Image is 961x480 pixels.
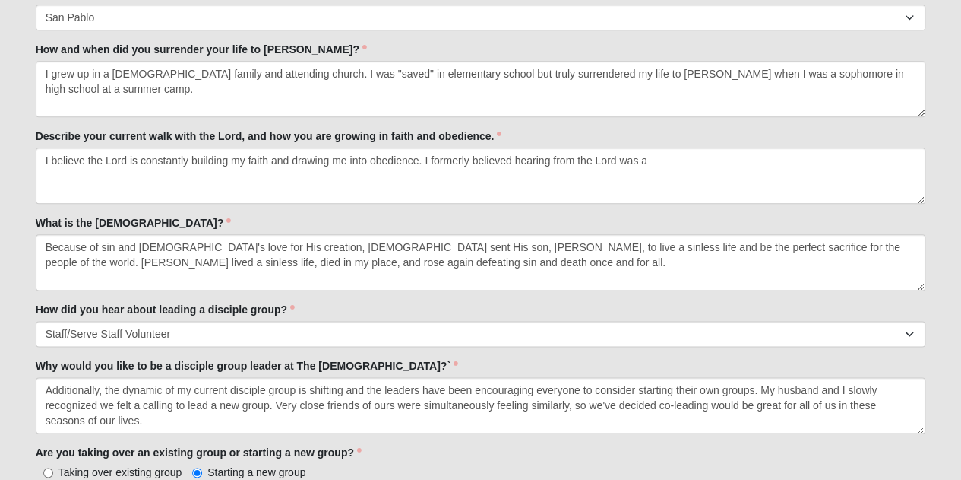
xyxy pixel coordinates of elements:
[207,466,305,478] span: Starting a new group
[192,468,202,478] input: Starting a new group
[36,302,295,317] label: How did you hear about leading a disciple group?
[36,445,362,460] label: Are you taking over an existing group or starting a new group?
[36,42,367,57] label: How and when did you surrender your life to [PERSON_NAME]?
[36,215,232,230] label: What is the [DEMOGRAPHIC_DATA]?
[58,466,182,478] span: Taking over existing group
[43,468,53,478] input: Taking over existing group
[36,129,502,144] label: Describe your current walk with the Lord, and how you are growing in faith and obedience.
[36,358,458,374] label: Why would you like to be a disciple group leader at The [DEMOGRAPHIC_DATA]?`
